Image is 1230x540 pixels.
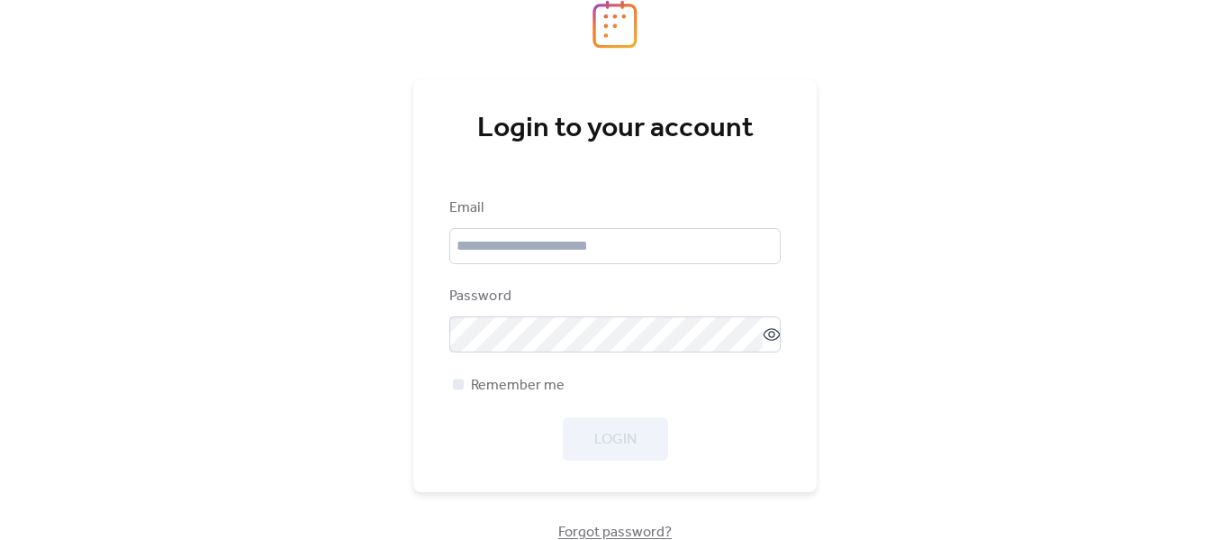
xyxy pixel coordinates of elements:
div: Password [449,286,777,307]
div: Login to your account [449,111,781,147]
span: Remember me [471,375,565,397]
div: Email [449,197,777,219]
a: Forgot password? [558,527,672,537]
